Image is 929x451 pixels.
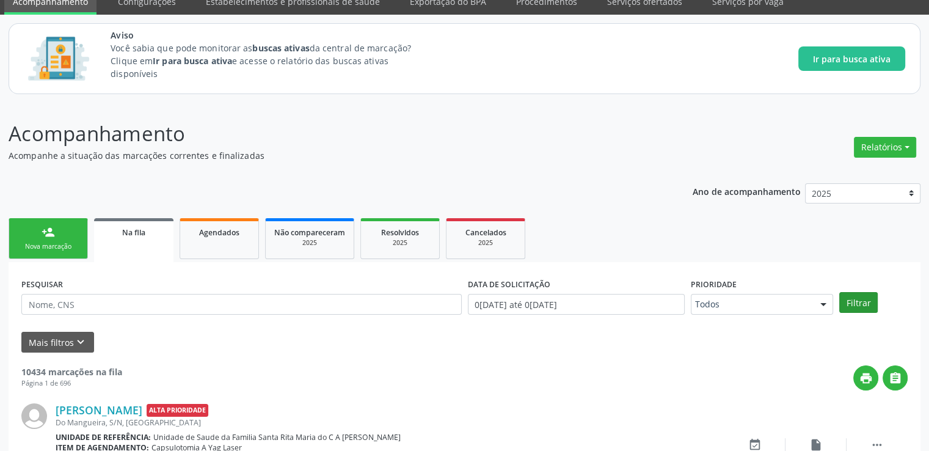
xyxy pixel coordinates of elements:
[274,238,345,248] div: 2025
[883,365,908,391] button: 
[9,149,647,162] p: Acompanhe a situação das marcações correntes e finalizadas
[889,372,902,385] i: 
[695,298,809,310] span: Todos
[21,403,47,429] img: img
[853,365,878,391] button: print
[56,432,151,442] b: Unidade de referência:
[691,275,737,294] label: Prioridade
[9,119,647,149] p: Acompanhamento
[859,372,873,385] i: print
[252,42,309,54] strong: buscas ativas
[468,294,685,315] input: Selecione um intervalo
[465,227,506,238] span: Cancelados
[455,238,516,248] div: 2025
[56,417,724,428] div: Do Mangueira, S/N, [GEOGRAPHIC_DATA]
[24,31,93,86] img: Imagem de CalloutCard
[839,292,878,313] button: Filtrar
[153,432,401,442] span: Unidade de Saude da Familia Santa Rita Maria do C A [PERSON_NAME]
[111,42,434,80] p: Você sabia que pode monitorar as da central de marcação? Clique em e acesse o relatório das busca...
[147,404,208,417] span: Alta Prioridade
[21,378,122,389] div: Página 1 de 696
[122,227,145,238] span: Na fila
[42,226,55,239] div: person_add
[274,227,345,238] span: Não compareceram
[370,238,431,248] div: 2025
[56,403,142,417] a: [PERSON_NAME]
[854,137,916,158] button: Relatórios
[153,55,232,67] strong: Ir para busca ativa
[693,183,801,199] p: Ano de acompanhamento
[74,335,87,349] i: keyboard_arrow_down
[468,275,550,294] label: DATA DE SOLICITAÇÃO
[798,46,905,71] button: Ir para busca ativa
[21,366,122,378] strong: 10434 marcações na fila
[381,227,419,238] span: Resolvidos
[111,29,434,42] span: Aviso
[199,227,239,238] span: Agendados
[21,294,462,315] input: Nome, CNS
[21,275,63,294] label: PESQUISAR
[813,53,891,65] span: Ir para busca ativa
[18,242,79,251] div: Nova marcação
[21,332,94,353] button: Mais filtroskeyboard_arrow_down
